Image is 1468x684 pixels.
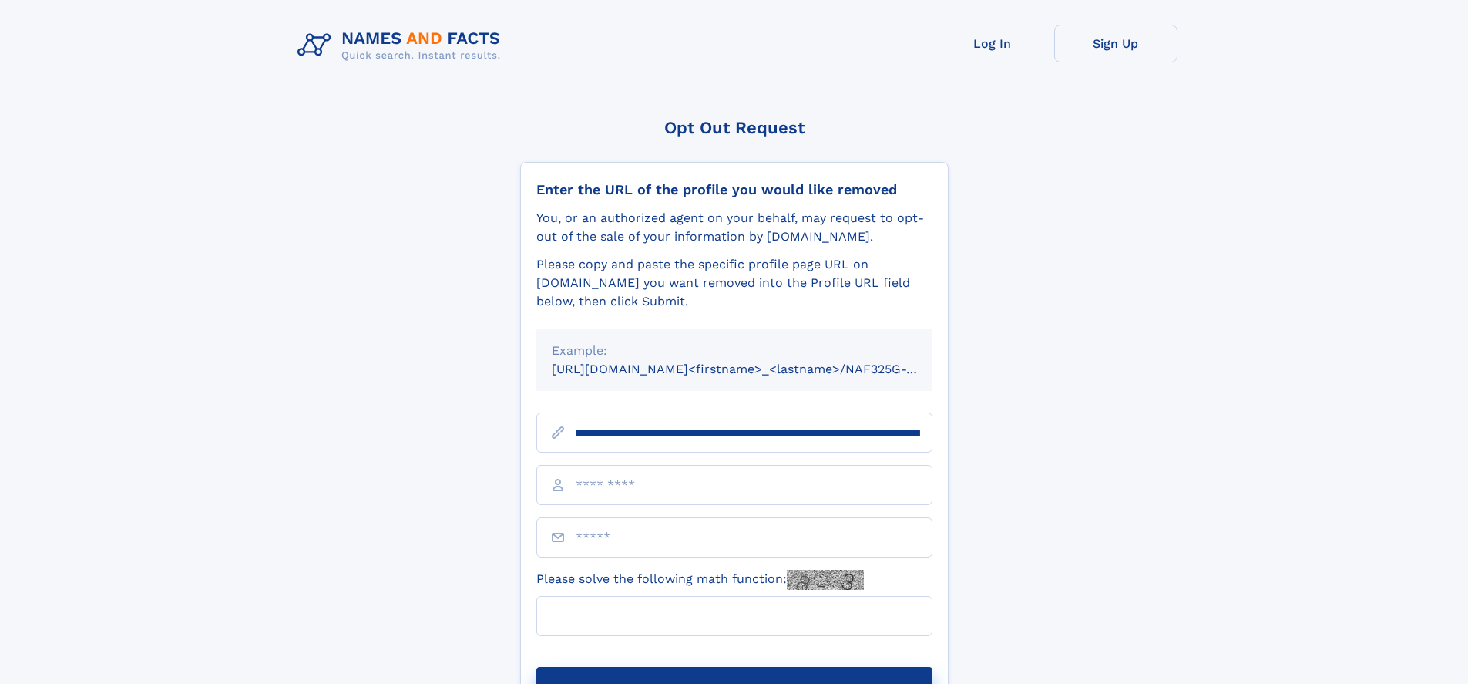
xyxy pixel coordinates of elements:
[1054,25,1177,62] a: Sign Up
[536,209,932,246] div: You, or an authorized agent on your behalf, may request to opt-out of the sale of your informatio...
[536,570,864,590] label: Please solve the following math function:
[552,342,917,360] div: Example:
[536,181,932,198] div: Enter the URL of the profile you would like removed
[536,255,932,311] div: Please copy and paste the specific profile page URL on [DOMAIN_NAME] you want removed into the Pr...
[291,25,513,66] img: Logo Names and Facts
[520,118,949,137] div: Opt Out Request
[552,362,962,376] small: [URL][DOMAIN_NAME]<firstname>_<lastname>/NAF325G-xxxxxxxx
[931,25,1054,62] a: Log In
